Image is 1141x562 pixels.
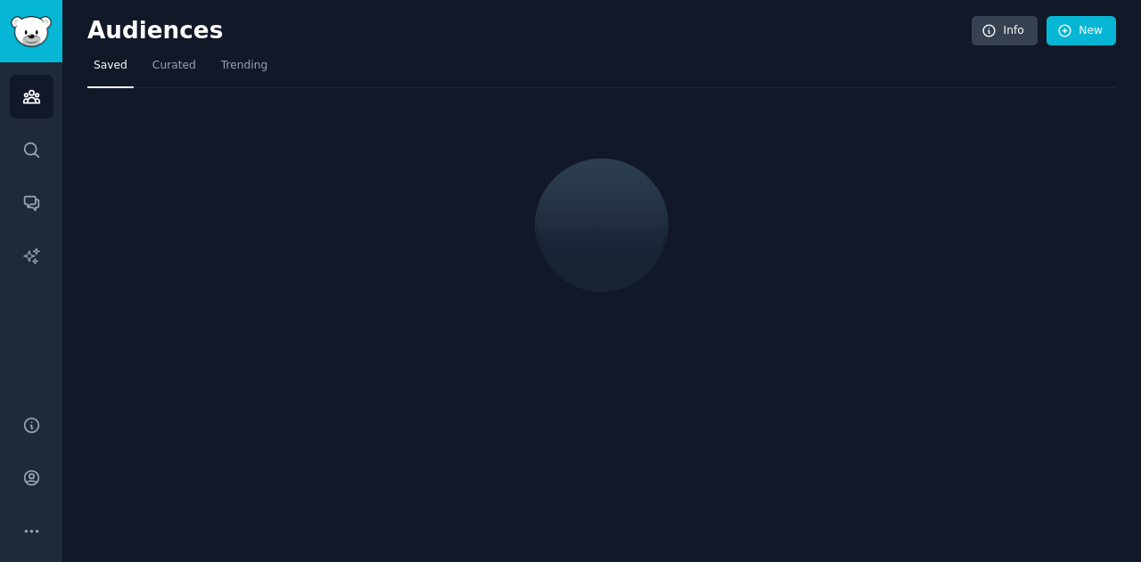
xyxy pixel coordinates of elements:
span: Trending [221,58,267,74]
h2: Audiences [87,17,972,45]
span: Saved [94,58,127,74]
a: Info [972,16,1038,46]
a: Curated [146,52,202,88]
a: Trending [215,52,274,88]
a: Saved [87,52,134,88]
a: New [1047,16,1116,46]
span: Curated [152,58,196,74]
img: GummySearch logo [11,16,52,47]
